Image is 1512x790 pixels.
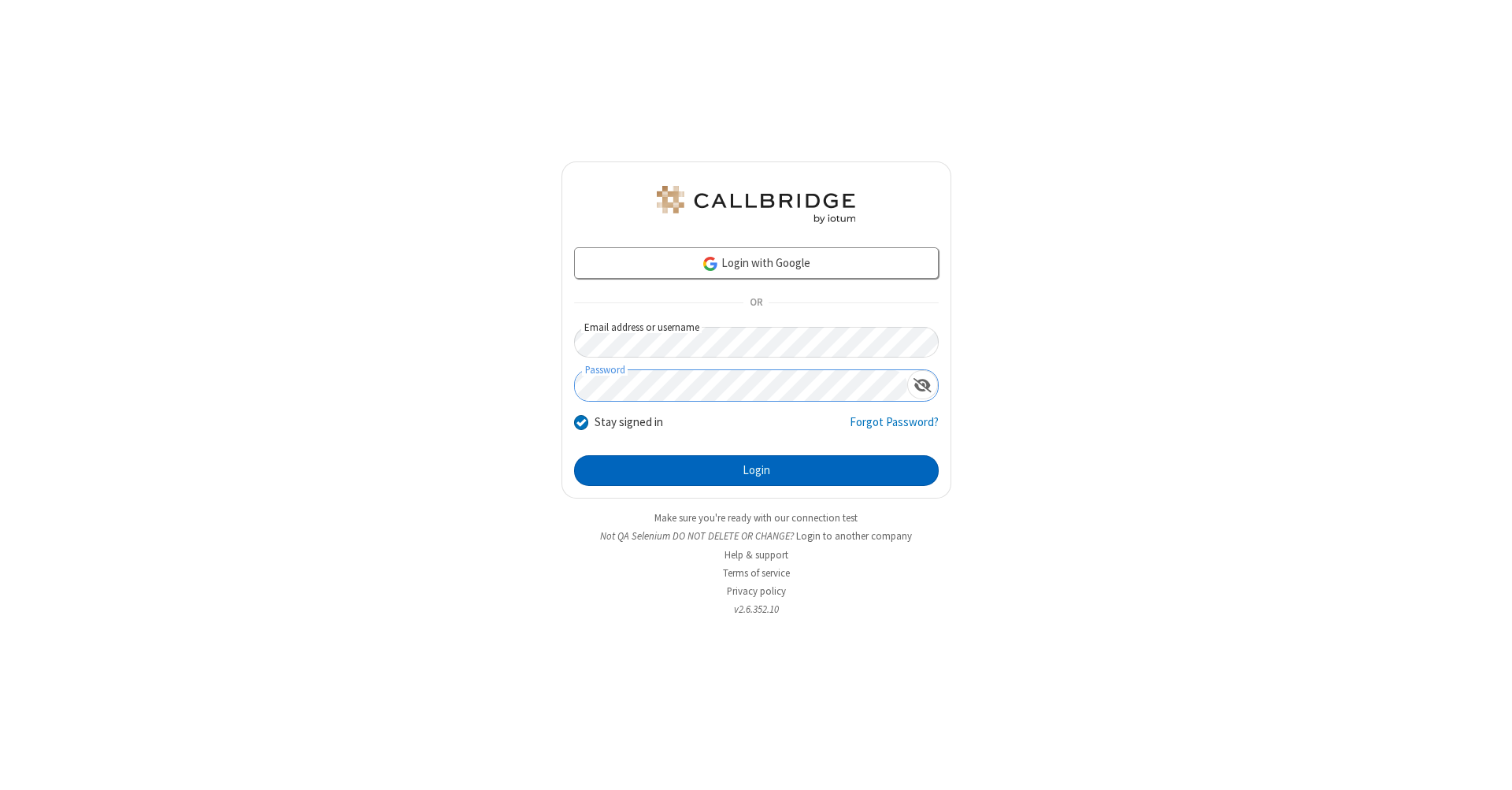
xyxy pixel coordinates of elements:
[561,529,951,543] li: Not QA Selenium DO NOT DELETE OR CHANGE?
[575,370,907,401] input: Password
[850,414,939,443] a: Forgot Password?
[796,529,912,543] button: Login to another company
[654,186,858,224] img: QA Selenium DO NOT DELETE OR CHANGE
[574,247,939,279] a: Login with Google
[702,255,719,273] img: google-icon.png
[595,414,663,432] label: Stay signed in
[654,511,858,525] a: Make sure you're ready with our connection test
[743,292,769,314] span: OR
[727,584,786,598] a: Privacy policy
[907,370,938,399] div: Show password
[574,455,939,487] button: Login
[561,602,951,617] li: v2.6.352.10
[724,548,788,562] a: Help & support
[723,566,790,580] a: Terms of service
[574,327,939,358] input: Email address or username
